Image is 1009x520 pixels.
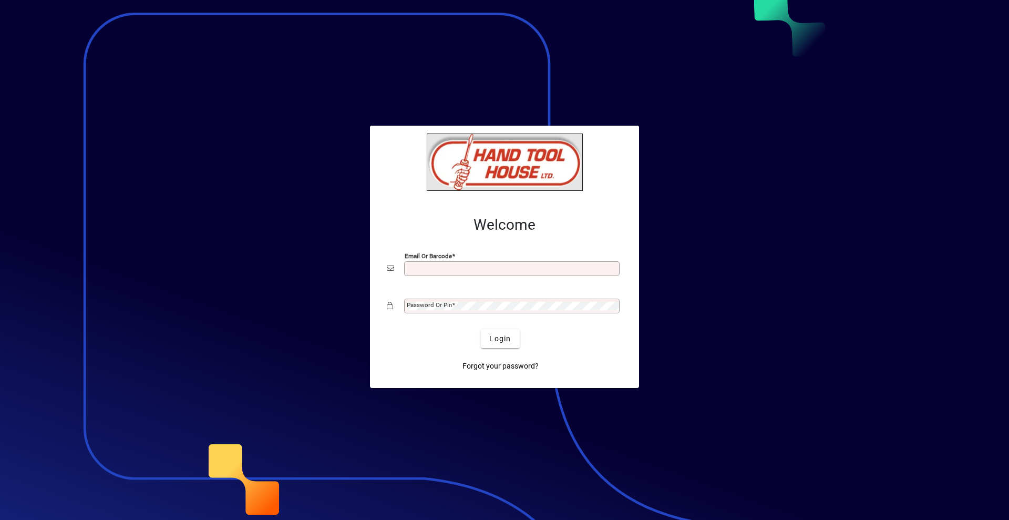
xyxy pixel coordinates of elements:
mat-label: Email or Barcode [405,252,452,260]
span: Forgot your password? [462,361,539,372]
a: Forgot your password? [458,356,543,375]
span: Login [489,333,511,344]
mat-label: Password or Pin [407,301,452,309]
h2: Welcome [387,216,622,234]
button: Login [481,329,519,348]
